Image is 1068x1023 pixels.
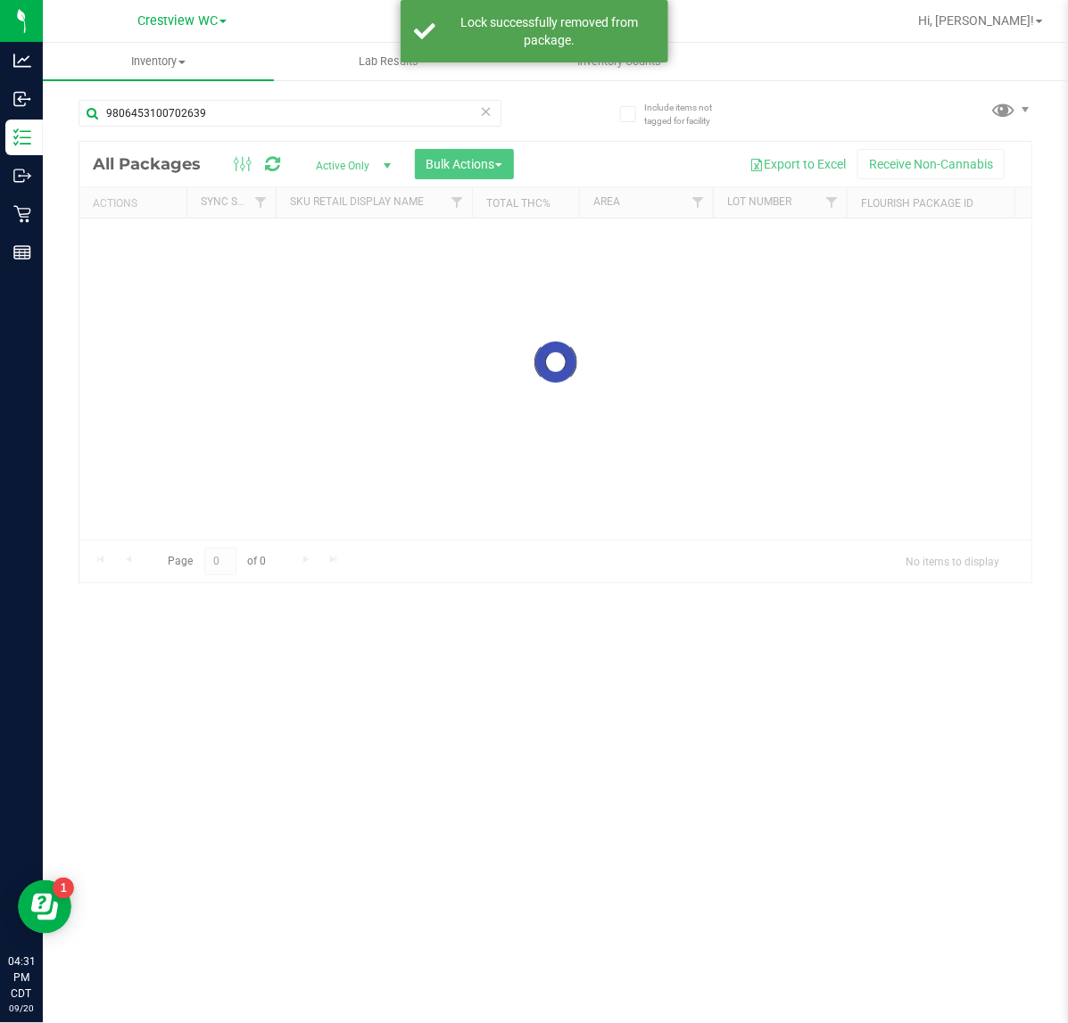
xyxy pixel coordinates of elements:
[13,243,31,261] inline-svg: Reports
[53,878,74,899] iframe: Resource center unread badge
[644,101,733,128] span: Include items not tagged for facility
[8,953,35,1002] p: 04:31 PM CDT
[918,13,1034,28] span: Hi, [PERSON_NAME]!
[43,43,274,80] a: Inventory
[13,128,31,146] inline-svg: Inventory
[480,100,493,123] span: Clear
[274,43,505,80] a: Lab Results
[137,13,218,29] span: Crestview WC
[13,205,31,223] inline-svg: Retail
[13,52,31,70] inline-svg: Analytics
[13,167,31,185] inline-svg: Outbound
[18,880,71,934] iframe: Resource center
[13,90,31,108] inline-svg: Inbound
[8,1002,35,1015] p: 09/20
[79,100,501,127] input: Search Package ID, Item Name, SKU, Lot or Part Number...
[335,54,443,70] span: Lab Results
[43,54,274,70] span: Inventory
[445,13,655,49] div: Lock successfully removed from package.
